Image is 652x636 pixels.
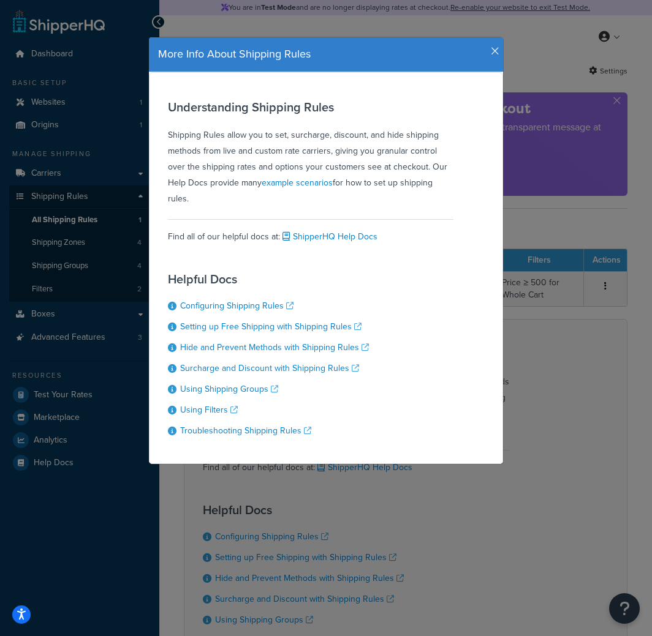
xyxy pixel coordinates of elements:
[180,320,362,333] a: Setting up Free Shipping with Shipping Rules
[158,47,494,62] h4: More Info About Shipping Rules
[180,341,369,354] a: Hide and Prevent Methods with Shipping Rules
[262,176,333,189] a: example scenarios
[168,100,453,207] div: Shipping Rules allow you to set, surcharge, discount, and hide shipping methods from live and cus...
[180,403,238,416] a: Using Filters
[180,362,359,375] a: Surcharge and Discount with Shipping Rules
[168,272,369,286] h3: Helpful Docs
[280,230,377,243] a: ShipperHQ Help Docs
[180,424,311,437] a: Troubleshooting Shipping Rules
[180,383,278,395] a: Using Shipping Groups
[180,299,294,312] a: Configuring Shipping Rules
[168,100,453,114] h3: Understanding Shipping Rules
[168,219,453,245] div: Find all of our helpful docs at:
